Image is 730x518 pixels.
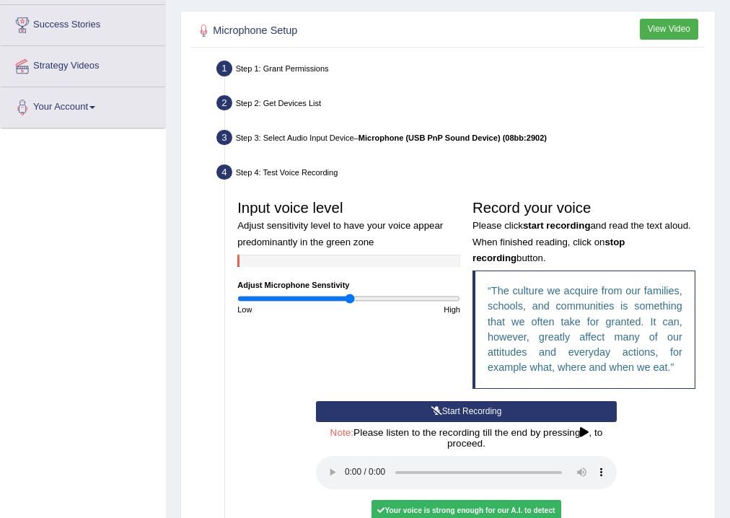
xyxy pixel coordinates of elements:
[354,133,547,142] span: –
[232,304,349,315] div: Low
[237,200,460,248] h3: Input voice level
[211,161,710,188] div: Step 4: Test Voice Recording
[237,220,443,247] small: Adjust sensitivity level to have your voice appear predominantly in the green zone
[1,46,165,82] a: Strategy Videos
[316,401,617,422] button: Start Recording
[523,220,591,231] b: start recording
[1,87,165,123] a: Your Account
[211,92,710,118] div: Step 2: Get Devices List
[349,304,467,315] div: High
[472,200,695,265] h3: Record your voice
[1,5,165,41] a: Success Stories
[211,126,710,153] div: Step 3: Select Audio Input Device
[195,22,509,40] h2: Microphone Setup
[640,19,698,40] button: View Video
[237,279,349,291] label: Adjust Microphone Senstivity
[488,285,682,373] q: The culture we acquire from our families, schools, and communities is something that we often tak...
[330,427,354,438] span: Note:
[359,133,547,142] b: Microphone (USB PnP Sound Device) (08bb:2902)
[472,220,691,263] small: Please click and read the text aloud. When finished reading, click on button.
[316,428,617,449] h4: Please listen to the recording till the end by pressing , to proceed.
[211,57,710,84] div: Step 1: Grant Permissions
